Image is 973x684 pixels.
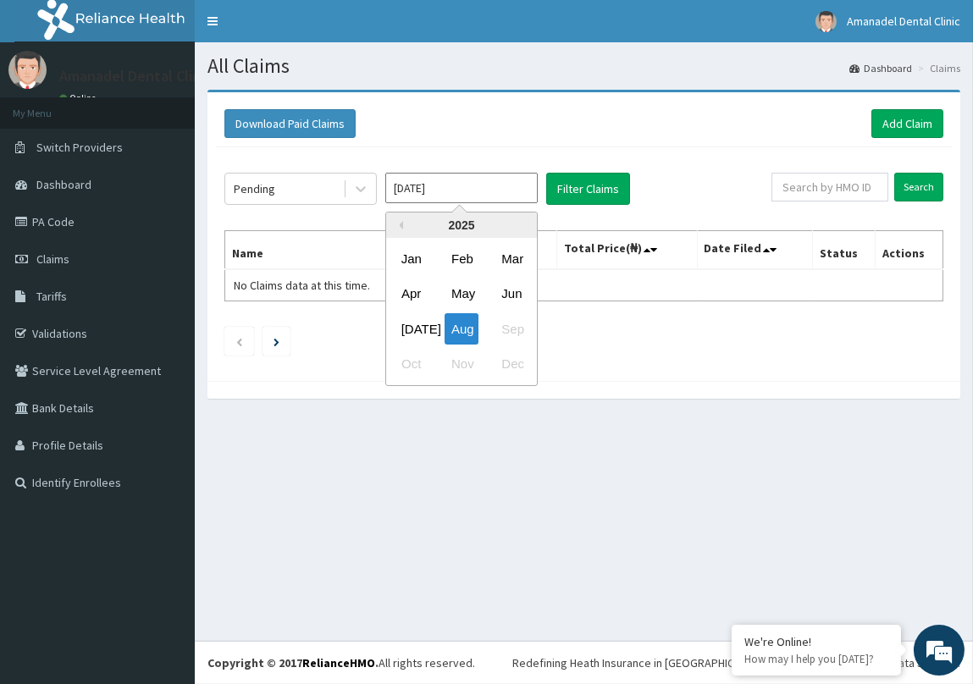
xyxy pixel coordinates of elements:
[813,231,876,270] th: Status
[445,279,478,310] div: Choose May 2025
[234,278,370,293] span: No Claims data at this time.
[849,61,912,75] a: Dashboard
[274,334,279,349] a: Next page
[224,109,356,138] button: Download Paid Claims
[512,654,960,671] div: Redefining Heath Insurance in [GEOGRAPHIC_DATA] using Telemedicine and Data Science!
[495,243,528,274] div: Choose March 2025
[445,313,478,345] div: Choose August 2025
[8,51,47,89] img: User Image
[235,334,243,349] a: Previous page
[815,11,837,32] img: User Image
[395,313,428,345] div: Choose July 2025
[395,279,428,310] div: Choose April 2025
[386,212,537,238] div: 2025
[207,55,960,77] h1: All Claims
[744,634,888,649] div: We're Online!
[914,61,960,75] li: Claims
[195,641,973,684] footer: All rights reserved.
[871,109,943,138] a: Add Claim
[744,652,888,666] p: How may I help you today?
[385,173,538,203] input: Select Month and Year
[395,221,403,229] button: Previous Year
[894,173,943,201] input: Search
[445,243,478,274] div: Choose February 2025
[395,243,428,274] div: Choose January 2025
[771,173,888,201] input: Search by HMO ID
[546,173,630,205] button: Filter Claims
[36,177,91,192] span: Dashboard
[302,655,375,670] a: RelianceHMO
[234,180,275,197] div: Pending
[59,69,212,84] p: Amanadel Dental Clinic
[36,251,69,267] span: Claims
[36,289,67,304] span: Tariffs
[876,231,943,270] th: Actions
[36,140,123,155] span: Switch Providers
[386,241,537,382] div: month 2025-08
[697,231,813,270] th: Date Filed
[59,92,100,104] a: Online
[207,655,379,670] strong: Copyright © 2017 .
[225,231,406,270] th: Name
[847,14,960,29] span: Amanadel Dental Clinic
[495,279,528,310] div: Choose June 2025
